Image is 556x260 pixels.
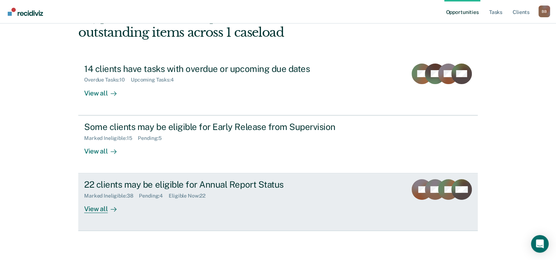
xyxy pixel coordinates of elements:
[139,193,169,199] div: Pending : 4
[78,58,478,115] a: 14 clients have tasks with overdue or upcoming due datesOverdue Tasks:10Upcoming Tasks:4View all
[78,173,478,231] a: 22 clients may be eligible for Annual Report StatusMarked Ineligible:38Pending:4Eligible Now:22Vi...
[84,141,125,155] div: View all
[8,8,43,16] img: Recidiviz
[78,10,398,40] div: Hi, [PERSON_NAME]. We’ve found some outstanding items across 1 caseload
[131,77,180,83] div: Upcoming Tasks : 4
[538,6,550,17] button: Profile dropdown button
[84,135,138,141] div: Marked Ineligible : 15
[538,6,550,17] div: B B
[531,235,549,253] div: Open Intercom Messenger
[78,115,478,173] a: Some clients may be eligible for Early Release from SupervisionMarked Ineligible:15Pending:5View all
[84,122,342,132] div: Some clients may be eligible for Early Release from Supervision
[84,199,125,213] div: View all
[138,135,168,141] div: Pending : 5
[84,77,131,83] div: Overdue Tasks : 10
[84,64,342,74] div: 14 clients have tasks with overdue or upcoming due dates
[84,179,342,190] div: 22 clients may be eligible for Annual Report Status
[84,83,125,97] div: View all
[84,193,139,199] div: Marked Ineligible : 38
[169,193,211,199] div: Eligible Now : 22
